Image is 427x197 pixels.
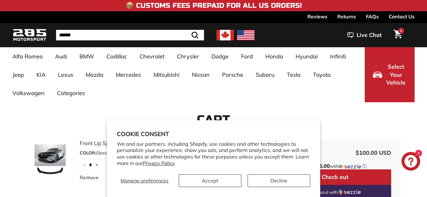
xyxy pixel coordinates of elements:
[186,66,216,84] a: Nissan
[6,47,49,66] a: Alfa Romeo
[390,25,406,46] a: Cart
[117,141,311,167] p: We and our partners, including Shopify, use cookies and other technologies to personalize your ex...
[279,169,391,185] button: Check out
[179,174,241,187] button: Accept
[100,47,133,66] a: Cadillac
[205,47,235,66] a: Dodge
[400,28,402,33] span: 1
[110,66,147,84] a: Mercedes
[92,159,102,171] button: Increase item quantity by one
[49,47,73,66] a: Audi
[117,174,173,187] button: Manage preferences
[80,150,96,156] span: COLOR:
[133,47,171,66] a: Chevrolet
[27,144,74,176] img: Front Lip Splitter - 2019-2025 Mazda 3 4th Gen Sedan
[307,11,327,22] a: Reviews
[216,66,249,84] a: Porsche
[339,27,390,43] button: Live Chat
[289,47,324,66] a: Hyundai
[121,177,168,184] span: Manage preferences
[117,130,311,138] h2: Cookie consent
[356,149,391,156] span: $100.00 USD
[51,84,91,102] a: Categories
[80,139,239,147] a: Front Lip Splitter - [DATE]-[DATE] Mazda 3 4th Gen Sedan
[313,163,330,169] span: $25.00
[400,152,422,172] inbox-online-store-chat: Shopify online store chat
[279,163,391,169] div: or 4 payments of with
[385,63,406,87] span: Select Your Vehicle
[73,47,100,66] a: BMW
[307,66,337,84] a: Toyota
[357,31,382,39] span: Live Chat
[389,11,415,22] a: Contact Us
[338,189,361,195] img: Sezzle
[12,113,415,127] h1: Cart
[6,66,30,84] a: Jeep
[30,66,52,84] a: KIA
[324,47,352,66] a: Infiniti
[366,11,379,22] a: FAQs
[248,174,310,187] button: Decline
[235,47,259,66] a: Ford
[80,174,99,181] a: Remove
[259,47,289,66] a: Honda
[339,164,361,169] img: Sezzle
[147,66,186,84] a: Mitsubishi
[281,66,307,84] a: Tesla
[80,150,239,156] div: Gloss Black
[79,66,110,84] a: Mazda
[56,30,204,40] input: Search
[171,47,205,66] a: Chrysler
[80,159,89,171] button: Reduce item quantity by one
[12,28,47,43] img: Logo_285_Motorsport_areodynamics_components
[249,66,281,84] a: Subaru
[143,160,175,166] a: Privacy Policy
[337,11,356,22] a: Returns
[365,47,415,102] button: Select Your Vehicle
[126,2,302,9] h4: 📦 Customs Fees Prepaid for All US Orders!
[52,66,79,84] a: Lexus
[6,84,51,102] a: Volkswagen
[279,163,391,169] div: or 4 payments of$25.00withSezzle Click to learn more about Sezzle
